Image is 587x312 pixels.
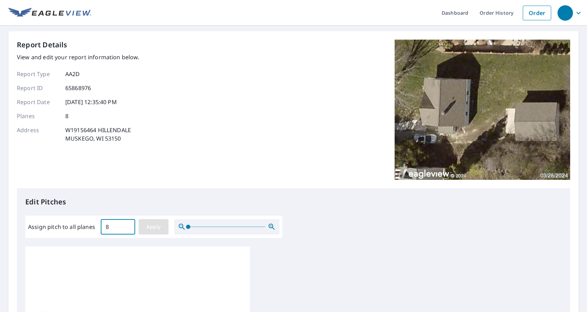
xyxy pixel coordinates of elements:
[523,6,551,20] a: Order
[144,223,163,231] span: Apply
[25,197,562,207] p: Edit Pitches
[65,112,68,120] p: 8
[395,40,570,180] img: Top image
[17,40,67,50] p: Report Details
[17,112,59,120] p: Planes
[8,8,91,18] img: EV Logo
[17,98,59,106] p: Report Date
[65,98,117,106] p: [DATE] 12:35:40 PM
[17,84,59,92] p: Report ID
[65,70,80,78] p: AA2D
[101,217,135,237] input: 00.0
[28,223,95,231] label: Assign pitch to all planes
[139,219,169,235] button: Apply
[65,126,131,143] p: W191S6464 HILLENDALE MUSKEGO, WI 53150
[65,84,91,92] p: 65868976
[17,70,59,78] p: Report Type
[17,126,59,143] p: Address
[17,53,139,61] p: View and edit your report information below.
